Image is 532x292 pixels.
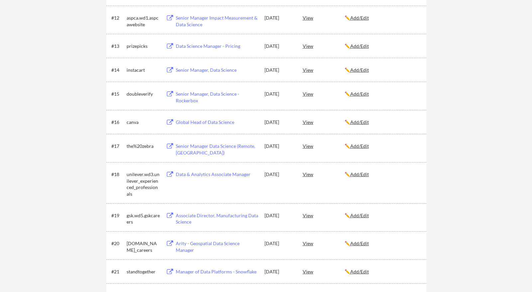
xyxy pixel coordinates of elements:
[350,15,369,21] u: Add/Edit
[303,140,345,152] div: View
[303,237,345,249] div: View
[176,268,258,275] div: Manager of Data Platforms - Snowflake
[345,15,420,21] div: ✏️
[127,43,160,49] div: prizepicks
[350,43,369,49] u: Add/Edit
[345,171,420,178] div: ✏️
[111,240,124,247] div: #20
[127,171,160,197] div: unilever.wd3.unilever_experienced_professionals
[111,43,124,49] div: #13
[303,12,345,24] div: View
[127,91,160,97] div: doubleverify
[127,15,160,28] div: aspca.wd1.aspcawebsite
[111,91,124,97] div: #15
[265,143,294,149] div: [DATE]
[176,15,258,28] div: Senior Manager Impact Measurement & Data Science
[345,91,420,97] div: ✏️
[303,40,345,52] div: View
[350,91,369,97] u: Add/Edit
[265,91,294,97] div: [DATE]
[176,67,258,73] div: Senior Manager, Data Science
[265,43,294,49] div: [DATE]
[111,119,124,126] div: #16
[345,268,420,275] div: ✏️
[345,43,420,49] div: ✏️
[350,119,369,125] u: Add/Edit
[111,15,124,21] div: #12
[111,171,124,178] div: #18
[127,119,160,126] div: canva
[350,213,369,218] u: Add/Edit
[345,119,420,126] div: ✏️
[111,268,124,275] div: #21
[303,265,345,277] div: View
[303,88,345,100] div: View
[127,212,160,225] div: gsk.wd5.gskcareers
[176,91,258,104] div: Senior Manager, Data Science - Rockerbox
[265,15,294,21] div: [DATE]
[265,171,294,178] div: [DATE]
[127,240,160,253] div: [DOMAIN_NAME]_careers
[176,143,258,156] div: Senior Manager Data Science (Remote, [GEOGRAPHIC_DATA])
[303,168,345,180] div: View
[127,268,160,275] div: standtogether
[265,268,294,275] div: [DATE]
[127,143,160,149] div: the%20zebra
[303,209,345,221] div: View
[176,171,258,178] div: Data & Analytics Associate Manager
[176,43,258,49] div: Data Science Manager - Pricing
[350,171,369,177] u: Add/Edit
[176,212,258,225] div: Associate Director, Manufacturing Data Science
[111,143,124,149] div: #17
[350,269,369,274] u: Add/Edit
[345,212,420,219] div: ✏️
[303,64,345,76] div: View
[265,67,294,73] div: [DATE]
[350,241,369,246] u: Add/Edit
[345,67,420,73] div: ✏️
[127,67,160,73] div: instacart
[176,240,258,253] div: Arity - Geospatial Data Science Manager
[111,67,124,73] div: #14
[111,212,124,219] div: #19
[345,143,420,149] div: ✏️
[303,116,345,128] div: View
[345,240,420,247] div: ✏️
[176,119,258,126] div: Global Head of Data Science
[350,143,369,149] u: Add/Edit
[265,240,294,247] div: [DATE]
[350,67,369,73] u: Add/Edit
[265,212,294,219] div: [DATE]
[265,119,294,126] div: [DATE]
